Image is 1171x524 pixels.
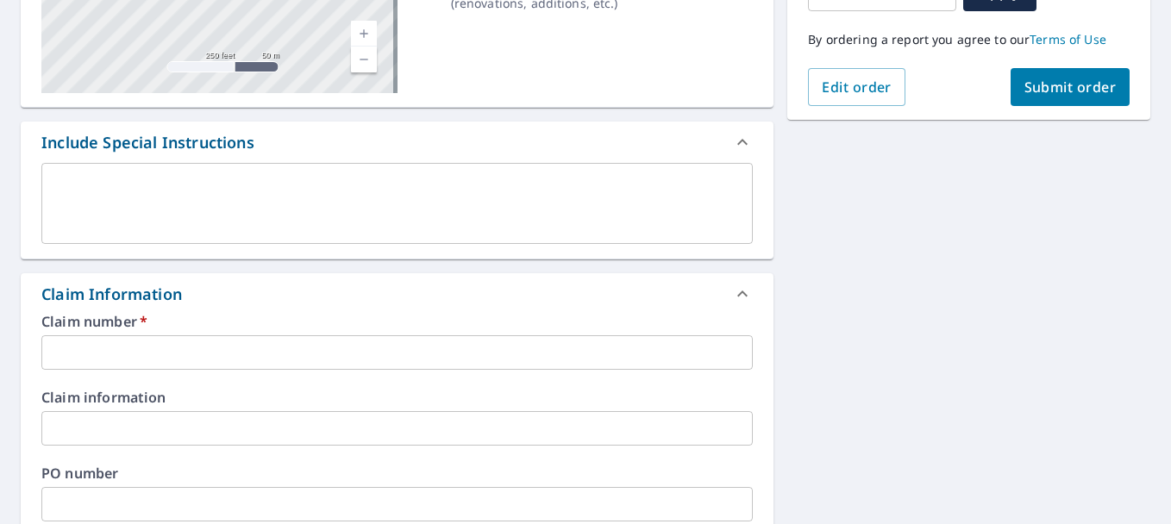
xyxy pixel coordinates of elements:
div: Include Special Instructions [41,131,254,154]
a: Terms of Use [1030,31,1106,47]
button: Submit order [1011,68,1130,106]
div: Claim Information [21,273,773,315]
a: Current Level 17, Zoom Out [351,47,377,72]
div: Claim Information [41,283,182,306]
p: By ordering a report you agree to our [808,32,1130,47]
a: Current Level 17, Zoom In [351,21,377,47]
label: PO number [41,466,753,480]
label: Claim number [41,315,753,328]
label: Claim information [41,390,753,404]
button: Edit order [808,68,905,106]
span: Submit order [1024,78,1117,97]
div: Include Special Instructions [21,122,773,163]
span: Edit order [822,78,892,97]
